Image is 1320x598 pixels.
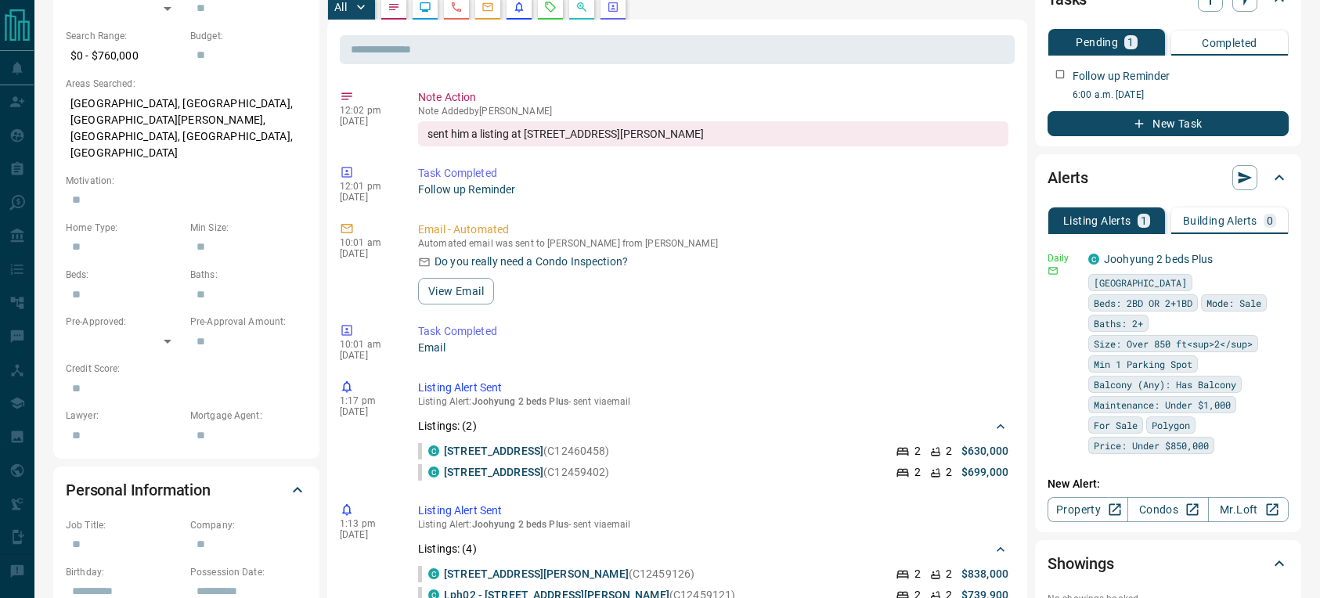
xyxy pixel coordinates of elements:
a: Joohyung 2 beds Plus [1104,253,1214,265]
h2: Personal Information [66,477,211,503]
a: [STREET_ADDRESS] [444,466,543,478]
p: 12:02 pm [340,105,395,116]
p: Search Range: [66,29,182,43]
p: 1 [1127,37,1134,48]
p: (C12460458) [444,443,610,459]
p: Email - Automated [418,222,1008,238]
h2: Showings [1048,551,1114,576]
button: New Task [1048,111,1289,136]
p: Birthday: [66,565,182,579]
div: sent him a listing at [STREET_ADDRESS][PERSON_NAME] [418,121,1008,146]
p: Note Action [418,89,1008,106]
p: Listing Alert Sent [418,503,1008,519]
span: Polygon [1152,417,1190,433]
a: Property [1048,497,1128,522]
div: Listings: (4) [418,535,1008,564]
p: Follow up Reminder [418,182,1008,198]
p: (C12459126) [444,566,694,582]
p: Pre-Approved: [66,315,182,329]
p: Do you really need a Condo Inspection? [435,254,628,270]
p: 1 [1141,215,1147,226]
p: Note Added by [PERSON_NAME] [418,106,1008,117]
p: Baths: [190,268,307,282]
p: 2 [914,464,921,481]
div: condos.ca [428,467,439,477]
p: Listing Alert Sent [418,380,1008,396]
p: Min Size: [190,221,307,235]
p: Task Completed [418,323,1008,340]
p: [DATE] [340,406,395,417]
span: Size: Over 850 ft<sup>2</sup> [1094,336,1253,351]
p: Listing Alerts [1063,215,1131,226]
p: 2 [946,464,952,481]
a: [STREET_ADDRESS][PERSON_NAME] [444,567,629,580]
p: Motivation: [66,174,307,188]
p: Task Completed [418,165,1008,182]
p: $838,000 [961,566,1008,582]
svg: Calls [450,1,463,13]
p: Beds: [66,268,182,282]
p: 1:13 pm [340,518,395,529]
p: $0 - $760,000 [66,43,182,69]
p: 0 [1267,215,1273,226]
p: [DATE] [340,248,395,259]
p: Credit Score: [66,362,307,376]
svg: Email [1048,265,1059,276]
svg: Requests [544,1,557,13]
svg: Lead Browsing Activity [419,1,431,13]
svg: Agent Actions [607,1,619,13]
div: condos.ca [1088,254,1099,265]
p: Possession Date: [190,565,307,579]
p: Areas Searched: [66,77,307,91]
div: Showings [1048,545,1289,582]
div: Personal Information [66,471,307,509]
p: 1:17 pm [340,395,395,406]
div: Listings: (2) [418,412,1008,441]
h2: Alerts [1048,165,1088,190]
p: [DATE] [340,192,395,203]
span: Balcony (Any): Has Balcony [1094,376,1236,392]
p: [DATE] [340,116,395,127]
p: Automated email was sent to [PERSON_NAME] from [PERSON_NAME] [418,238,1008,249]
p: Email [418,340,1008,356]
p: Mortgage Agent: [190,409,307,423]
span: Beds: 2BD OR 2+1BD [1094,295,1192,311]
p: Completed [1202,38,1257,49]
svg: Emails [481,1,494,13]
a: [STREET_ADDRESS] [444,445,543,457]
a: Condos [1127,497,1208,522]
button: View Email [418,278,494,304]
p: Listing Alert : - sent via email [418,396,1008,407]
span: For Sale [1094,417,1138,433]
p: [GEOGRAPHIC_DATA], [GEOGRAPHIC_DATA], [GEOGRAPHIC_DATA][PERSON_NAME], [GEOGRAPHIC_DATA], [GEOGRAP... [66,91,307,166]
p: Pending [1076,37,1118,48]
p: Listing Alert : - sent via email [418,519,1008,530]
p: New Alert: [1048,476,1289,492]
p: $630,000 [961,443,1008,459]
svg: Opportunities [575,1,588,13]
svg: Notes [388,1,400,13]
p: 2 [946,443,952,459]
div: condos.ca [428,568,439,579]
p: [DATE] [340,350,395,361]
p: (C12459402) [444,464,610,481]
span: Price: Under $850,000 [1094,438,1209,453]
p: 2 [946,566,952,582]
p: 12:01 pm [340,181,395,192]
span: Baths: 2+ [1094,315,1143,331]
p: Listings: ( 4 ) [418,541,477,557]
p: Follow up Reminder [1073,68,1170,85]
p: 2 [914,443,921,459]
p: Job Title: [66,518,182,532]
a: Mr.Loft [1208,497,1289,522]
p: Lawyer: [66,409,182,423]
div: condos.ca [428,445,439,456]
span: Joohyung 2 beds Plus [472,519,568,530]
span: [GEOGRAPHIC_DATA] [1094,275,1187,290]
p: Budget: [190,29,307,43]
p: 6:00 a.m. [DATE] [1073,88,1289,102]
p: All [334,2,347,13]
p: Building Alerts [1183,215,1257,226]
p: Listings: ( 2 ) [418,418,477,434]
p: 10:01 am [340,339,395,350]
